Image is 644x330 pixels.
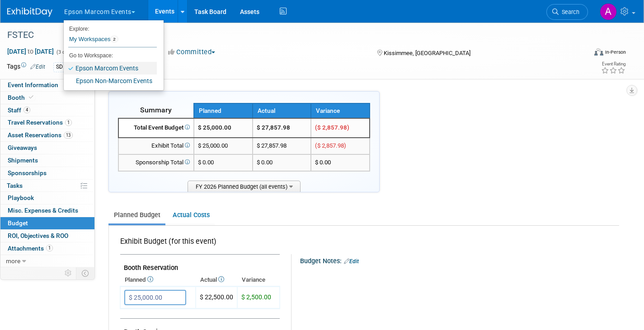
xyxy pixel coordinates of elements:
span: Asset Reservations [8,131,73,139]
a: Edit [344,258,359,265]
span: 1 [65,119,72,126]
span: Shipments [8,157,38,164]
span: Staff [8,107,30,114]
a: Planned Budget [108,207,165,223]
span: more [6,257,20,265]
img: ExhibitDay [7,8,52,17]
a: Shipments [0,154,94,167]
button: Committed [165,47,219,57]
th: Variance [237,274,280,286]
span: Giveaways [8,144,37,151]
img: Format-Inperson.png [594,48,603,56]
a: Sponsorships [0,167,94,179]
span: Attachments [8,245,53,252]
a: Playbook [0,192,94,204]
a: Giveaways [0,142,94,154]
span: $ 2,500.00 [241,293,271,301]
div: In-Person [605,49,626,56]
a: Budget [0,217,94,229]
a: My Workspaces2 [68,32,157,47]
a: Actual Costs [167,207,215,223]
a: Misc. Expenses & Credits [0,205,94,217]
a: Edit [30,64,45,70]
div: Sponsorship Total [122,158,190,167]
a: ROI, Objectives & ROO [0,230,94,242]
i: Booth reservation complete [29,95,33,100]
div: Exhibit Budget (for this event) [120,237,276,251]
span: to [26,48,35,55]
div: SD [53,62,66,72]
a: Tasks [0,180,94,192]
span: 2 [110,36,118,43]
td: $ 27,857.98 [253,118,311,138]
span: Tasks [7,182,23,189]
span: Event Information [8,81,58,88]
th: Planned [120,274,196,286]
td: Booth Reservation [120,255,280,274]
span: $ 25,000.00 [198,142,228,149]
a: Event Information [0,79,94,91]
div: Exhibit Total [122,142,190,150]
span: (3 days) [56,49,75,55]
span: Budget [8,219,28,227]
span: ROI, Objectives & ROO [8,232,68,239]
span: Kissimmee, [GEOGRAPHIC_DATA] [384,50,470,56]
td: Tags [7,62,45,72]
a: Epson Non-Marcom Events [64,74,157,87]
span: [DATE] [DATE] [7,47,54,56]
a: Epson Marcom Events [64,62,157,74]
span: Summary [140,106,172,114]
span: 4 [24,107,30,113]
td: Personalize Event Tab Strip [61,267,76,279]
img: Alex Madrid [600,3,617,20]
td: Toggle Event Tabs [76,267,95,279]
span: Sponsorships [8,169,47,177]
span: Playbook [8,194,34,201]
a: Search [546,4,588,20]
th: Planned [194,103,253,118]
th: Actual [196,274,237,286]
td: $ 0.00 [253,154,311,171]
span: Misc. Expenses & Credits [8,207,78,214]
span: ($ 2,857.98) [315,124,349,131]
span: $ 0.00 [198,159,214,166]
span: ($ 2,857.98) [315,142,346,149]
li: Go to Workspace: [64,50,157,61]
span: Booth [8,94,35,101]
span: $ 22,500.00 [200,293,233,301]
span: FY 2026 Planned Budget (all events) [188,181,301,192]
span: $ 25,000.00 [198,124,231,131]
div: FSTEC [4,27,573,43]
a: more [0,255,94,267]
th: Actual [253,103,311,118]
span: $ 0.00 [315,159,331,166]
a: Staff4 [0,104,94,116]
td: $ 27,857.98 [253,138,311,154]
div: Event Rating [601,62,625,66]
div: Event Format [534,47,626,60]
span: Search [559,9,579,15]
a: Booth [0,92,94,104]
div: Budget Notes: [300,254,618,266]
li: Explore: [64,23,157,32]
div: Total Event Budget [122,124,190,132]
span: 1 [46,245,53,251]
a: Asset Reservations13 [0,129,94,141]
th: Variance [311,103,370,118]
span: 13 [64,132,73,139]
span: Travel Reservations [8,119,72,126]
a: Travel Reservations1 [0,116,94,129]
a: Attachments1 [0,242,94,255]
